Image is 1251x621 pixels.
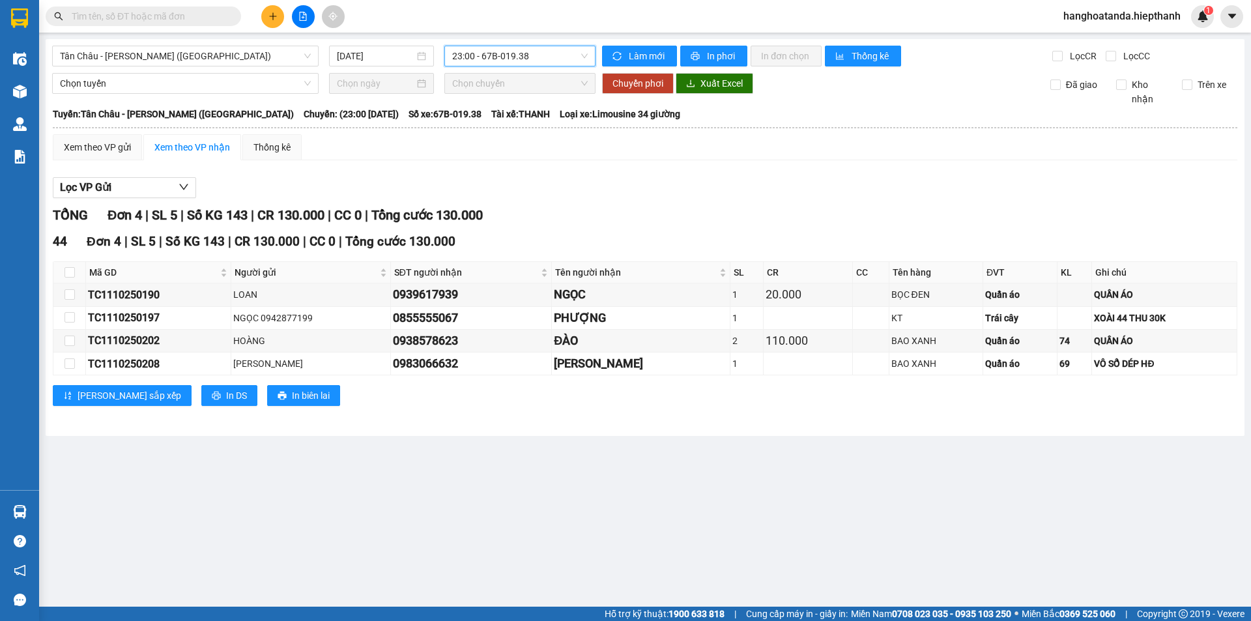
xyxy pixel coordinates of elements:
div: TC1110250208 [88,356,229,372]
span: Đơn 4 [108,207,142,223]
th: Tên hàng [889,262,984,283]
span: TỔNG [53,207,88,223]
span: Miền Bắc [1022,607,1115,621]
td: 0939617939 [391,283,552,306]
div: HOÀNG [233,334,388,348]
td: NGỌC [552,283,730,306]
div: 2 [732,334,761,348]
span: CR 130.000 [235,234,300,249]
div: BAO XANH [891,356,981,371]
div: TC1110250197 [88,310,229,326]
span: | [303,234,306,249]
div: 1 [732,287,761,302]
span: Miền Nam [851,607,1011,621]
button: bar-chartThống kê [825,46,901,66]
td: TC1110250202 [86,330,231,353]
strong: 0369 525 060 [1059,609,1115,619]
span: In biên lai [292,388,330,403]
td: ĐÀO [552,330,730,353]
span: hanghoatanda.hiepthanh [1053,8,1191,24]
span: plus [268,12,278,21]
span: aim [328,12,338,21]
span: | [180,207,184,223]
strong: 1900 633 818 [669,609,725,619]
img: solution-icon [13,150,27,164]
td: 0938578623 [391,330,552,353]
span: Số KG 143 [187,207,248,223]
img: warehouse-icon [13,85,27,98]
th: Ghi chú [1092,262,1237,283]
span: sort-ascending [63,391,72,401]
strong: 0708 023 035 - 0935 103 250 [892,609,1011,619]
span: SL 5 [152,207,177,223]
span: 1 [1206,6,1211,15]
span: caret-down [1226,10,1238,22]
span: Chọn chuyến [452,74,588,93]
button: plus [261,5,284,28]
span: notification [14,564,26,577]
button: sort-ascending[PERSON_NAME] sắp xếp [53,385,192,406]
button: downloadXuất Excel [676,73,753,94]
button: printerIn DS [201,385,257,406]
div: 0855555067 [393,309,549,327]
div: 110.000 [766,332,850,350]
div: XOÀI 44 THU 30K [1094,311,1235,325]
span: | [339,234,342,249]
div: 20.000 [766,285,850,304]
span: Mã GD [89,265,218,280]
span: question-circle [14,535,26,547]
span: Tên người nhận [555,265,717,280]
button: printerIn phơi [680,46,747,66]
span: CC 0 [309,234,336,249]
input: 11/10/2025 [337,49,414,63]
span: Thống kê [852,49,891,63]
span: CC 0 [334,207,362,223]
span: | [145,207,149,223]
div: TC1110250190 [88,287,229,303]
div: PHƯỢNG [554,309,728,327]
div: BỌC ĐEN [891,287,981,302]
td: PHƯỢNG [552,307,730,330]
td: TC1110250208 [86,353,231,375]
th: ĐVT [983,262,1057,283]
td: MẠNH LIÊN [552,353,730,375]
span: | [365,207,368,223]
div: NGỌC [554,285,728,304]
span: | [734,607,736,621]
img: icon-new-feature [1197,10,1209,22]
div: KT [891,311,981,325]
span: download [686,79,695,89]
td: TC1110250197 [86,307,231,330]
span: | [328,207,331,223]
span: Loại xe: Limousine 34 giường [560,107,680,121]
span: SL 5 [131,234,156,249]
span: printer [212,391,221,401]
span: file-add [298,12,308,21]
img: warehouse-icon [13,505,27,519]
button: syncLàm mới [602,46,677,66]
div: 1 [732,311,761,325]
div: Thống kê [253,140,291,154]
button: printerIn biên lai [267,385,340,406]
div: Trái cây [985,311,1055,325]
div: BAO XANH [891,334,981,348]
th: SL [730,262,764,283]
th: CR [764,262,853,283]
span: | [159,234,162,249]
span: | [228,234,231,249]
div: 74 [1059,334,1089,348]
button: Chuyển phơi [602,73,674,94]
img: warehouse-icon [13,117,27,131]
div: Quần áo [985,334,1055,348]
span: copyright [1179,609,1188,618]
span: Cung cấp máy in - giấy in: [746,607,848,621]
div: LOAN [233,287,388,302]
span: Tân Châu - Hồ Chí Minh (Giường) [60,46,311,66]
div: ĐÀO [554,332,728,350]
span: In DS [226,388,247,403]
span: | [1125,607,1127,621]
th: KL [1057,262,1092,283]
span: printer [278,391,287,401]
span: down [179,182,189,192]
div: 0939617939 [393,285,549,304]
